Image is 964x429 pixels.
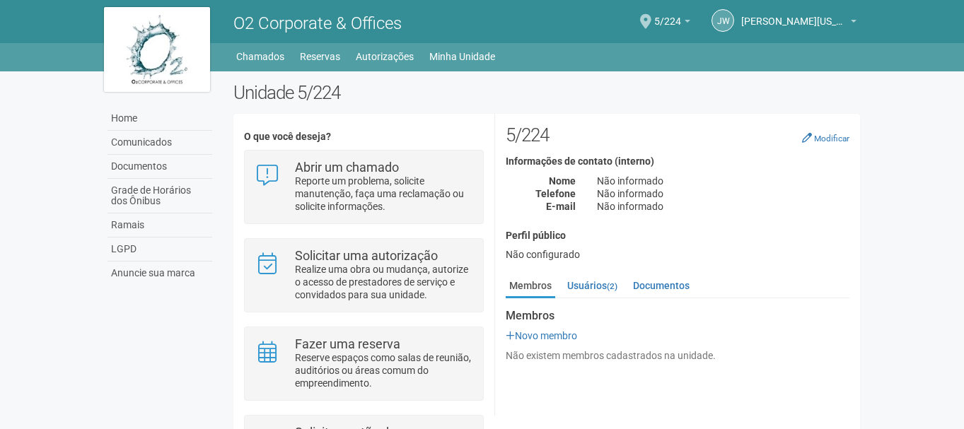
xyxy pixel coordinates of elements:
a: Fazer uma reserva Reserve espaços como salas de reunião, auditórios ou áreas comum do empreendime... [255,338,472,389]
small: Modificar [814,134,849,143]
a: Anuncie sua marca [108,261,212,285]
div: Não configurado [506,248,849,261]
strong: Abrir um chamado [295,160,399,175]
h2: Unidade 5/224 [233,82,861,103]
strong: E-mail [546,201,576,212]
span: 5/224 [654,2,681,27]
div: Não informado [586,187,860,200]
a: LGPD [108,237,212,261]
a: Autorizações [356,47,414,66]
strong: Membros [506,310,849,322]
a: JW [712,9,734,32]
a: Novo membro [506,330,577,341]
h4: Perfil público [506,230,849,241]
a: Abrir um chamado Reporte um problema, solicite manutenção, faça uma reclamação ou solicite inform... [255,161,472,213]
h4: O que você deseja? [244,131,484,142]
a: Documentos [108,155,212,179]
img: logo.jpg [104,7,210,92]
strong: Telefone [535,188,576,199]
div: Não informado [586,200,860,213]
a: Home [108,107,212,131]
a: Minha Unidade [429,47,495,66]
a: Solicitar uma autorização Realize uma obra ou mudança, autorize o acesso de prestadores de serviç... [255,249,472,301]
a: Membros [506,275,555,298]
a: Grade de Horários dos Ônibus [108,179,212,213]
div: Não informado [586,175,860,187]
p: Reserve espaços como salas de reunião, auditórios ou áreas comum do empreendimento. [295,351,472,389]
a: Documentos [629,275,693,296]
h4: Informações de contato (interno) [506,156,849,167]
span: O2 Corporate & Offices [233,13,402,33]
a: Usuários(2) [564,275,621,296]
a: Reservas [300,47,340,66]
small: (2) [607,281,617,291]
p: Reporte um problema, solicite manutenção, faça uma reclamação ou solicite informações. [295,175,472,213]
a: Modificar [802,132,849,143]
a: Comunicados [108,131,212,155]
strong: Fazer uma reserva [295,336,400,351]
p: Realize uma obra ou mudança, autorize o acesso de prestadores de serviço e convidados para sua un... [295,263,472,301]
strong: Solicitar uma autorização [295,248,438,263]
div: Não existem membros cadastrados na unidade. [506,349,849,362]
span: Jackson Washington de Souza Machado [741,2,847,27]
a: Ramais [108,213,212,237]
a: 5/224 [654,18,690,29]
h2: 5/224 [506,124,849,146]
a: Chamados [236,47,284,66]
a: [PERSON_NAME][US_STATE] [741,18,856,29]
strong: Nome [549,175,576,187]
